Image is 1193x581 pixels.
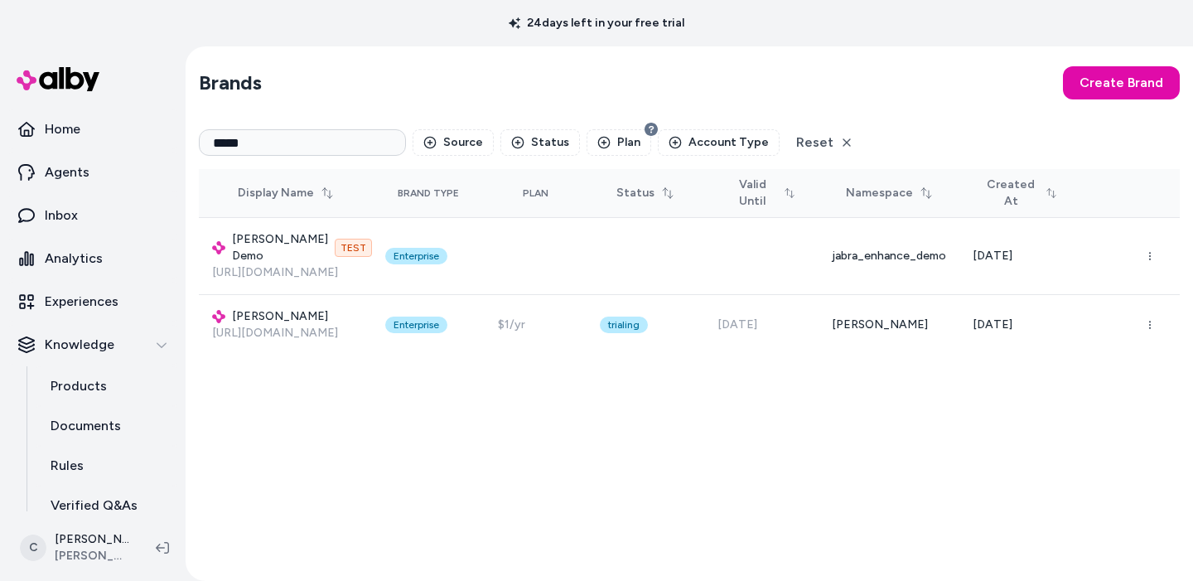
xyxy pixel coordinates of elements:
button: Account Type [658,129,780,156]
div: Brand Type [398,186,459,200]
p: Verified Q&As [51,496,138,516]
h3: [PERSON_NAME] Demo [212,231,359,264]
img: alby Logo [212,310,225,323]
a: Rules [34,446,179,486]
td: [PERSON_NAME] [819,295,959,356]
p: Rules [51,456,84,476]
span: [DATE] [973,317,1012,332]
button: Created At [973,170,1067,216]
a: Experiences [7,282,179,322]
button: Status [500,129,580,156]
a: Home [7,109,179,149]
a: Documents [34,406,179,446]
td: jabra_enhance_demo [819,218,959,295]
p: Analytics [45,249,103,269]
div: Enterprise [385,317,447,333]
p: [PERSON_NAME] [55,531,129,548]
img: alby Logo [17,67,99,91]
a: Inbox [7,196,179,235]
div: Plan [498,186,573,200]
p: 24 days left in your free trial [499,15,694,31]
p: Agents [45,162,89,182]
div: Enterprise [385,248,447,264]
button: Knowledge [7,325,179,365]
a: Analytics [7,239,179,278]
button: Create Brand [1063,66,1180,99]
h2: Brands [199,70,262,96]
div: [DATE] [717,317,805,333]
button: Plan [587,129,651,156]
button: C[PERSON_NAME][PERSON_NAME] [10,521,142,574]
span: C [20,535,46,561]
a: [URL][DOMAIN_NAME] [212,326,338,340]
p: Knowledge [45,335,114,355]
a: [URL][DOMAIN_NAME] [212,265,338,279]
button: Valid Until [717,170,805,216]
p: Products [51,376,107,396]
a: Agents [7,153,179,192]
p: Experiences [45,292,118,312]
div: trialing [600,317,648,333]
button: Display Name [228,178,344,208]
p: Documents [51,416,121,436]
h3: [PERSON_NAME] [212,308,359,325]
p: Home [45,119,80,139]
a: Verified Q&As [34,486,179,525]
button: Status [606,178,684,208]
img: alby Logo [212,241,225,254]
span: [PERSON_NAME] [55,548,129,564]
p: Inbox [45,206,78,225]
button: Source [413,129,494,156]
span: TEST [335,239,372,257]
div: $1/yr [498,317,573,333]
a: Products [34,366,179,406]
span: [DATE] [973,249,1012,263]
button: Namespace [836,178,943,208]
button: Reset [786,129,863,156]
